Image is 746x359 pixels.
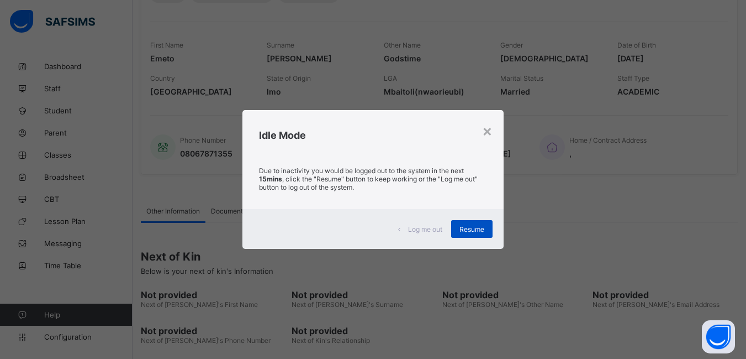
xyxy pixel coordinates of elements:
[259,129,487,141] h2: Idle Mode
[482,121,493,140] div: ×
[459,225,484,233] span: Resume
[259,167,487,191] p: Due to inactivity you would be logged out to the system in the next , click the "Resume" button t...
[702,320,735,353] button: Open asap
[408,225,442,233] span: Log me out
[259,175,282,183] strong: 15mins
